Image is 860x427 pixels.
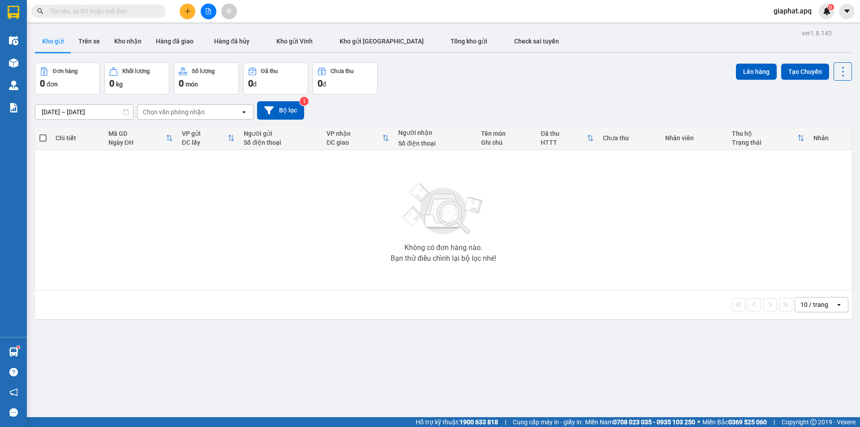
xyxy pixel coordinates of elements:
button: Khối lượng0kg [104,62,169,95]
div: Chưa thu [603,134,656,142]
span: Kho gửi [GEOGRAPHIC_DATA] [340,38,424,45]
div: HTTT [541,139,587,146]
span: kg [116,81,123,88]
input: Select a date range. [35,105,133,119]
div: Thu hộ [732,130,797,137]
span: 0 [109,78,114,89]
div: Đơn hàng [53,68,77,74]
div: Khối lượng [122,68,150,74]
strong: 0708 023 035 - 0935 103 250 [613,418,695,426]
span: đơn [47,81,58,88]
span: [GEOGRAPHIC_DATA], [GEOGRAPHIC_DATA] ↔ [GEOGRAPHIC_DATA] [11,38,77,69]
sup: 6 [828,4,834,10]
span: 0 [40,78,45,89]
div: Nhân viên [665,134,723,142]
th: Toggle SortBy [322,126,394,150]
span: notification [9,388,18,397]
div: Số điện thoại [244,139,318,146]
th: Toggle SortBy [104,126,177,150]
svg: open [835,301,843,308]
span: Miền Nam [585,417,695,427]
div: Tên món [481,130,532,137]
span: 0 [248,78,253,89]
span: copyright [810,419,817,425]
div: Mã GD [108,130,166,137]
strong: CHUYỂN PHÁT NHANH AN PHÚ QUÝ [12,7,76,36]
div: Ngày ĐH [108,139,166,146]
button: Số lượng0món [174,62,239,95]
span: Hỗ trợ kỹ thuật: [416,417,498,427]
img: logo [4,48,9,93]
strong: 0369 525 060 [728,418,767,426]
span: | [774,417,775,427]
input: Tìm tên, số ĐT hoặc mã đơn [49,6,155,16]
img: icon-new-feature [823,7,831,15]
div: Ghi chú [481,139,532,146]
img: svg+xml;base64,PHN2ZyBjbGFzcz0ibGlzdC1wbHVnX19zdmciIHhtbG5zPSJodHRwOi8vd3d3LnczLm9yZy8yMDAwL3N2Zy... [399,178,488,241]
div: Chưa thu [331,68,353,74]
button: plus [180,4,195,19]
button: Chưa thu0đ [313,62,378,95]
button: Trên xe [71,30,107,52]
div: Số lượng [192,68,215,74]
div: Chọn văn phòng nhận [143,108,205,116]
div: Đã thu [261,68,278,74]
span: Tổng kho gửi [451,38,487,45]
button: caret-down [839,4,855,19]
div: ver 1.8.143 [802,28,832,38]
img: warehouse-icon [9,36,18,45]
span: đ [253,81,257,88]
button: Kho nhận [107,30,149,52]
div: Không có đơn hàng nào. [404,244,482,251]
div: Chi tiết [56,134,99,142]
sup: 1 [300,97,309,106]
span: search [37,8,43,14]
button: file-add [201,4,216,19]
span: question-circle [9,368,18,376]
span: 0 [179,78,184,89]
button: Đơn hàng0đơn [35,62,100,95]
button: Tạo Chuyến [781,64,829,80]
span: 0 [318,78,322,89]
div: Số điện thoại [398,140,472,147]
svg: open [241,108,248,116]
div: Đã thu [541,130,587,137]
th: Toggle SortBy [177,126,240,150]
button: Hàng đã giao [149,30,201,52]
div: Bạn thử điều chỉnh lại bộ lọc nhé! [391,255,496,262]
span: Kho gửi Vinh [276,38,313,45]
span: món [185,81,198,88]
img: solution-icon [9,103,18,112]
img: warehouse-icon [9,58,18,68]
img: logo-vxr [8,6,19,19]
div: VP nhận [327,130,382,137]
div: Nhãn [813,134,847,142]
span: file-add [205,8,211,14]
img: warehouse-icon [9,347,18,357]
th: Toggle SortBy [536,126,598,150]
button: Bộ lọc [257,101,304,120]
span: caret-down [843,7,851,15]
span: Cung cấp máy in - giấy in: [513,417,583,427]
button: Lên hàng [736,64,777,80]
div: ĐC giao [327,139,382,146]
div: Người nhận [398,129,472,136]
span: giaphat.apq [766,5,819,17]
button: aim [221,4,237,19]
th: Toggle SortBy [727,126,808,150]
div: 10 / trang [800,300,828,309]
span: plus [185,8,191,14]
span: Miền Bắc [702,417,767,427]
div: ĐC lấy [182,139,228,146]
div: Trạng thái [732,139,797,146]
sup: 1 [17,346,20,349]
span: | [505,417,506,427]
button: Kho gửi [35,30,71,52]
span: đ [322,81,326,88]
div: VP gửi [182,130,228,137]
div: Người gửi [244,130,318,137]
strong: 1900 633 818 [460,418,498,426]
span: message [9,408,18,417]
button: Đã thu0đ [243,62,308,95]
span: 6 [829,4,832,10]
